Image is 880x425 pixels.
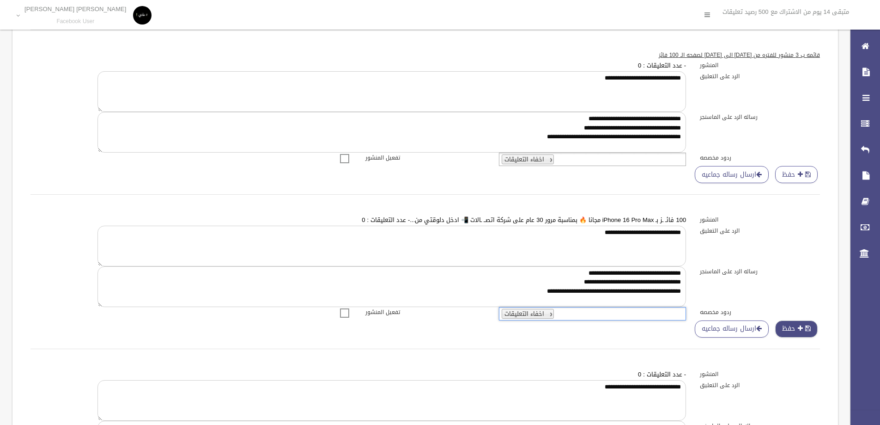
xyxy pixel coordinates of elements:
label: رساله الرد على الماسنجر [693,266,827,277]
a: - عدد التعليقات : 0 [638,60,686,71]
a: ارسال رساله جماعيه [695,320,769,338]
label: تفعيل المنشور [358,153,492,163]
label: الرد على التعليق [693,380,827,390]
label: تفعيل المنشور [358,307,492,317]
u: قائمه ب 3 منشور للفتره من [DATE] الى [DATE] لصفحه الـ 100 فائز [659,50,820,60]
a: 100 فائـ ـز بـ iPhone 16 Pro Max مجانا 🔥 بمناسبة مرور 30 عام على شركة اتصــ ـالات 📲 ادخل دلوقتي م... [362,214,686,226]
label: الرد على التعليق [693,226,827,236]
label: المنشور [693,369,827,379]
label: المنشور [693,60,827,70]
label: رساله الرد على الماسنجر [693,112,827,122]
small: Facebook User [24,18,127,25]
button: حفظ [775,166,818,183]
a: ارسال رساله جماعيه [695,166,769,183]
button: حفظ [775,320,818,338]
a: - عدد التعليقات : 0 [638,369,686,380]
p: [PERSON_NAME] [PERSON_NAME] [24,6,127,12]
label: ردود مخصصه [693,307,827,317]
span: اخفاء التعليقات [504,308,544,320]
label: الرد على التعليق [693,71,827,81]
span: اخفاء التعليقات [504,154,544,165]
label: المنشور [693,215,827,225]
label: ردود مخصصه [693,153,827,163]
